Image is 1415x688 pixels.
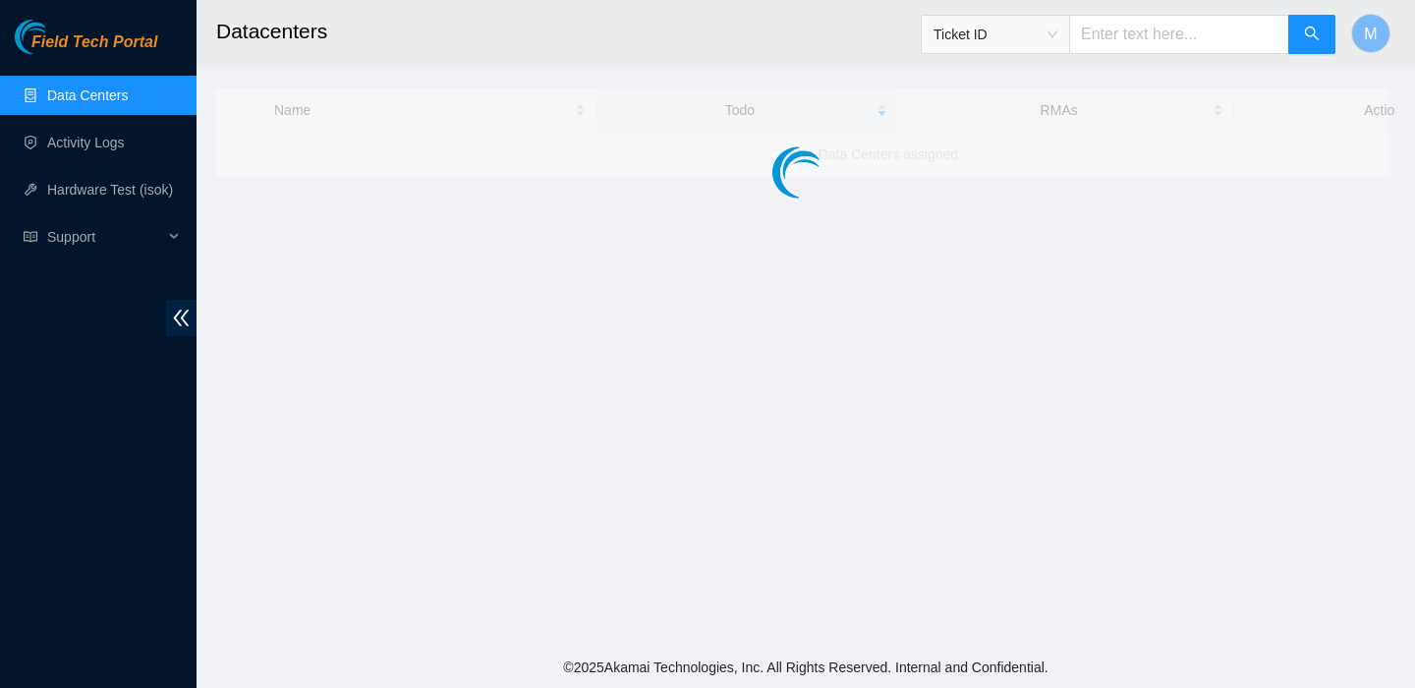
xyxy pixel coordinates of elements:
[1351,14,1390,53] button: M
[1304,26,1320,44] span: search
[47,87,128,103] a: Data Centers
[197,647,1415,688] footer: © 2025 Akamai Technologies, Inc. All Rights Reserved. Internal and Confidential.
[47,135,125,150] a: Activity Logs
[47,217,163,257] span: Support
[47,182,173,198] a: Hardware Test (isok)
[1364,22,1377,46] span: M
[1069,15,1289,54] input: Enter text here...
[24,230,37,244] span: read
[166,300,197,336] span: double-left
[31,33,157,52] span: Field Tech Portal
[15,35,157,61] a: Akamai TechnologiesField Tech Portal
[1288,15,1335,54] button: search
[934,20,1057,49] span: Ticket ID
[15,20,99,54] img: Akamai Technologies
